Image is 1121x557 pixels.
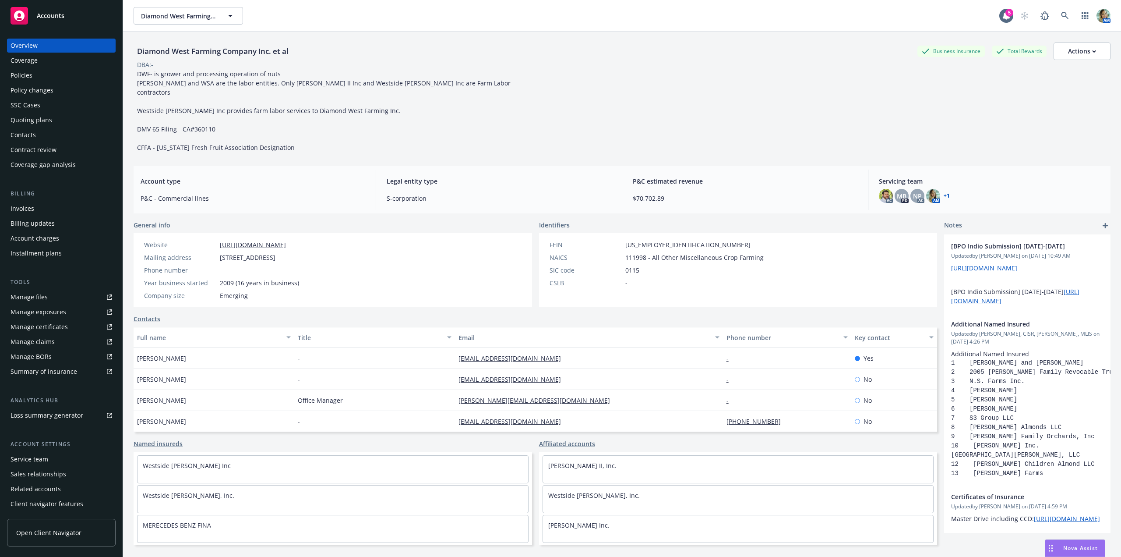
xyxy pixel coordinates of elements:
span: Legal entity type [387,177,611,186]
a: Related accounts [7,482,116,496]
a: +1 [944,193,950,199]
span: - [220,266,222,275]
a: Report a Bug [1036,7,1054,25]
span: [PERSON_NAME] [137,417,186,426]
span: [PERSON_NAME] [137,354,186,363]
a: Switch app [1076,7,1094,25]
a: add [1100,220,1110,231]
div: Quoting plans [11,113,52,127]
a: Client navigator features [7,497,116,511]
div: NAICS [550,253,622,262]
span: NP [913,192,922,201]
div: Policy changes [11,83,53,97]
a: Overview [7,39,116,53]
span: - [625,278,627,287]
div: [BPO Indio Submission] [DATE]-[DATE]Updatedby [PERSON_NAME] on [DATE] 10:49 AM[URL][DOMAIN_NAME] ... [944,234,1110,312]
a: Affiliated accounts [539,439,595,448]
a: Search [1056,7,1074,25]
a: Service team [7,452,116,466]
span: Nova Assist [1063,544,1098,552]
a: Policy changes [7,83,116,97]
div: Coverage [11,53,38,67]
img: photo [879,189,893,203]
div: Overview [11,39,38,53]
img: photo [926,189,940,203]
a: Westside [PERSON_NAME], Inc. [548,491,640,500]
div: Contract review [11,143,56,157]
a: Westside [PERSON_NAME], Inc. [143,491,234,500]
a: Billing updates [7,216,116,231]
span: Diamond West Farming Company Inc. et al [141,11,217,21]
a: [URL][DOMAIN_NAME] [1034,514,1100,523]
span: 2009 (16 years in business) [220,278,299,287]
div: 5 [1005,9,1013,17]
span: Notes [944,220,962,231]
span: S-corporation [387,194,611,203]
a: Invoices [7,202,116,216]
div: Contacts [11,128,36,142]
span: Servicing team [879,177,1103,186]
div: Related accounts [11,482,61,496]
div: Manage certificates [11,320,68,334]
a: [PERSON_NAME] II, Inc. [548,461,617,470]
button: Email [455,327,723,348]
a: Quoting plans [7,113,116,127]
div: Client navigator features [11,497,83,511]
div: DBA: - [137,60,153,69]
span: [PERSON_NAME] [137,375,186,384]
div: Account charges [11,231,59,245]
div: Account settings [7,440,116,449]
span: Account type [141,177,365,186]
a: Manage exposures [7,305,116,319]
a: [EMAIL_ADDRESS][DOMAIN_NAME] [458,354,568,362]
a: Sales relationships [7,467,116,481]
a: [PERSON_NAME][EMAIL_ADDRESS][DOMAIN_NAME] [458,396,617,404]
span: 0115 [625,266,639,275]
a: Summary of insurance [7,365,116,379]
div: Manage claims [11,335,55,349]
button: Full name [134,327,294,348]
div: Phone number [726,333,839,342]
div: Manage files [11,290,48,304]
div: SSC Cases [11,98,40,112]
span: - [298,417,300,426]
div: Phone number [144,266,216,275]
div: Manage BORs [11,350,52,364]
a: Contacts [134,314,160,323]
button: Phone number [723,327,852,348]
a: [EMAIL_ADDRESS][DOMAIN_NAME] [458,375,568,383]
div: Title [298,333,442,342]
div: Manage exposures [11,305,66,319]
a: Manage certificates [7,320,116,334]
span: [PERSON_NAME] [137,396,186,405]
div: Website [144,240,216,249]
button: Title [294,327,455,348]
span: No [864,417,872,426]
p: Additional Named Insured [951,349,1103,358]
div: CSLB [550,278,622,287]
p: [BPO Indio Submission] [DATE]-[DATE] [951,287,1103,305]
span: Identifiers [539,220,570,230]
div: Full name [137,333,281,342]
div: Mailing address [144,253,216,262]
a: Contract review [7,143,116,157]
a: SSC Cases [7,98,116,112]
div: FEIN [550,240,622,249]
span: Certificates of Insurance [951,492,1081,501]
span: P&C estimated revenue [633,177,857,186]
a: Accounts [7,4,116,28]
p: Master Drive including CCD: [951,514,1103,523]
button: Actions [1054,43,1110,60]
a: [URL][DOMAIN_NAME] [951,264,1017,272]
a: - [726,375,736,383]
span: $70,702.89 [633,194,857,203]
a: Coverage gap analysis [7,158,116,172]
div: Year business started [144,278,216,287]
a: - [726,396,736,404]
span: 111998 - All Other Miscellaneous Crop Farming [625,253,764,262]
span: P&C - Commercial lines [141,194,365,203]
a: Loss summary generator [7,408,116,422]
a: - [726,354,736,362]
div: SIC code [550,266,622,275]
